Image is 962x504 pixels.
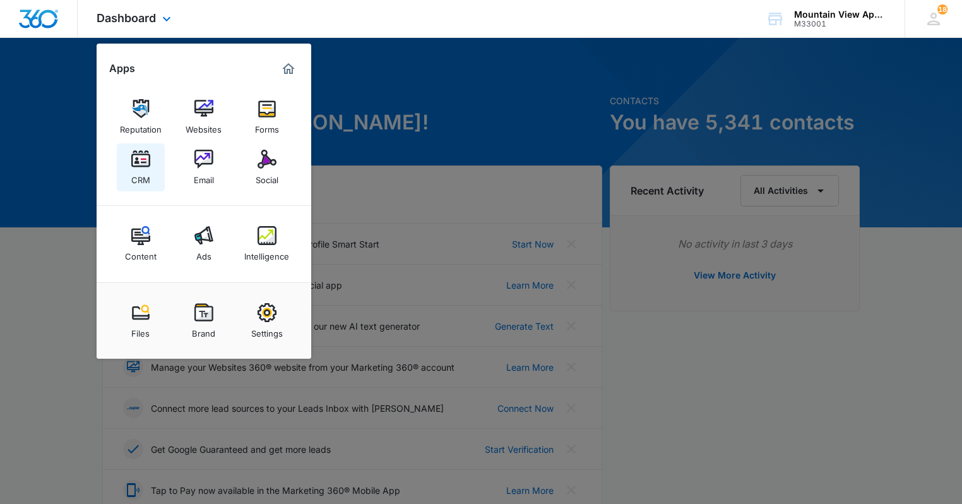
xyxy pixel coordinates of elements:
[109,63,135,75] h2: Apps
[255,118,279,135] div: Forms
[937,4,947,15] div: notifications count
[117,143,165,191] a: CRM
[180,93,228,141] a: Websites
[117,297,165,345] a: Files
[97,11,156,25] span: Dashboard
[180,297,228,345] a: Brand
[243,143,291,191] a: Social
[194,169,214,185] div: Email
[243,93,291,141] a: Forms
[131,169,150,185] div: CRM
[243,220,291,268] a: Intelligence
[794,20,886,28] div: account id
[256,169,278,185] div: Social
[794,9,886,20] div: account name
[131,322,150,339] div: Files
[125,245,157,261] div: Content
[278,59,299,79] a: Marketing 360® Dashboard
[180,143,228,191] a: Email
[117,93,165,141] a: Reputation
[937,4,947,15] span: 18
[117,220,165,268] a: Content
[180,220,228,268] a: Ads
[120,118,162,135] div: Reputation
[192,322,215,339] div: Brand
[196,245,211,261] div: Ads
[243,297,291,345] a: Settings
[186,118,222,135] div: Websites
[244,245,289,261] div: Intelligence
[251,322,283,339] div: Settings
